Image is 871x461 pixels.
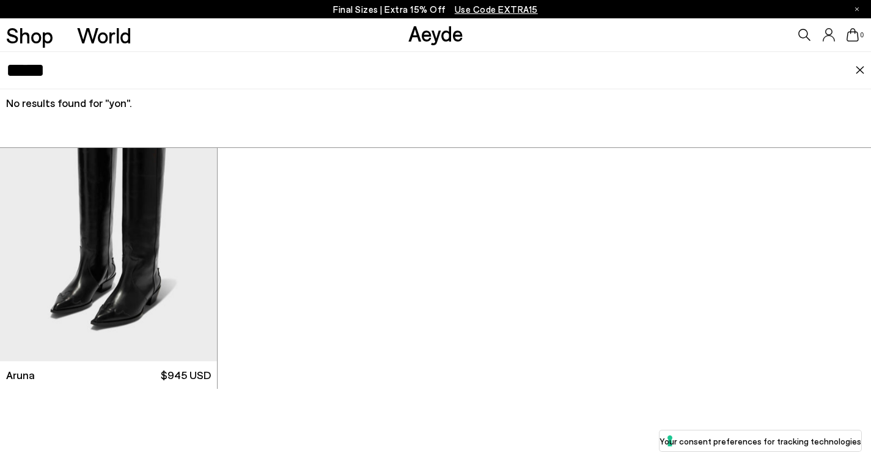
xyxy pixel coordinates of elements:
span: $945 USD [161,367,211,383]
div: 3 / 6 [217,88,434,361]
span: Navigate to /collections/ss25-final-sizes [455,4,538,15]
img: Aruna Leather Knee-High Cowboy Boots [217,88,434,361]
p: Final Sizes | Extra 15% Off [333,2,538,17]
span: yon [109,96,127,109]
button: Your consent preferences for tracking technologies [660,430,861,451]
span: Aruna [6,367,35,383]
a: World [77,24,131,46]
img: close.svg [855,66,865,75]
a: Aeyde [408,20,463,46]
label: Your consent preferences for tracking technologies [660,435,861,448]
span: 0 [859,32,865,39]
a: Shop [6,24,53,46]
a: 0 [847,28,859,42]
